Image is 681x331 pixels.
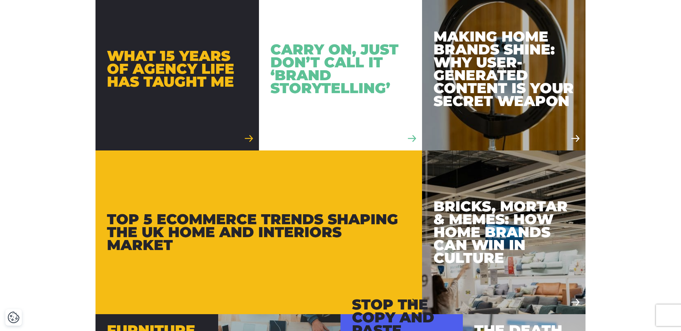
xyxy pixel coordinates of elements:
[107,213,411,251] div: Top 5 Ecommerce Trends Shaping the UK Home and Interiors Market
[8,311,20,323] button: Cookie Settings
[433,30,574,107] div: Making Home Brands Shine: Why User-Generated Content is Your Secret Weapon
[270,43,411,95] div: Carry On, Just Don’t Call It ‘Brand Storytelling’
[95,150,422,314] a: Top 5 Ecommerce Trends Shaping the UK Home and Interiors Market
[107,49,248,88] div: What 15 Years of Agency Life Has Taught Me
[422,150,586,314] a: Bricks, Mortar & Memes: How Home Brands Can Win in Culture Bricks, Mortar & Memes: How Home Brand...
[8,311,20,323] img: Revisit consent button
[433,200,574,264] div: Bricks, Mortar & Memes: How Home Brands Can Win in Culture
